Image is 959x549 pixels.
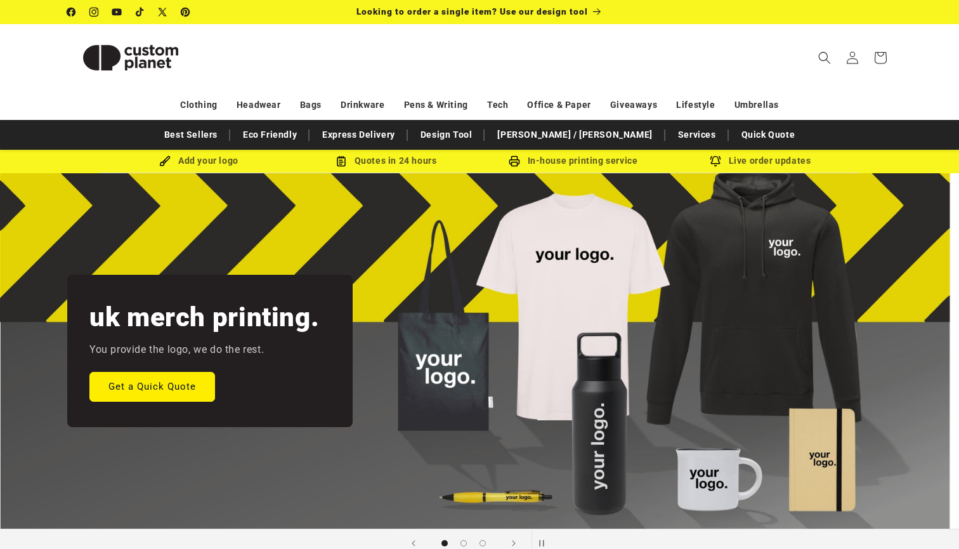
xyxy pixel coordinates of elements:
a: Bags [300,94,322,116]
a: Pens & Writing [404,94,468,116]
a: Best Sellers [158,124,224,146]
p: You provide the logo, we do the rest. [89,341,264,359]
img: Order updates [710,155,721,167]
a: Custom Planet [63,24,199,91]
a: [PERSON_NAME] / [PERSON_NAME] [491,124,658,146]
a: Services [672,124,722,146]
summary: Search [811,44,838,72]
a: Clothing [180,94,218,116]
span: Looking to order a single item? Use our design tool [356,6,588,17]
a: Design Tool [414,124,479,146]
img: Order Updates Icon [336,155,347,167]
a: Giveaways [610,94,657,116]
a: Get a Quick Quote [89,371,215,401]
iframe: Chat Widget [896,488,959,549]
a: Office & Paper [527,94,590,116]
a: Tech [487,94,508,116]
a: Headwear [237,94,281,116]
a: Umbrellas [734,94,779,116]
a: Drinkware [341,94,384,116]
img: Custom Planet [67,29,194,86]
div: Quotes in 24 hours [292,153,480,169]
div: Live order updates [667,153,854,169]
img: In-house printing [509,155,520,167]
a: Lifestyle [676,94,715,116]
a: Express Delivery [316,124,401,146]
div: Add your logo [105,153,292,169]
a: Eco Friendly [237,124,303,146]
div: In-house printing service [480,153,667,169]
a: Quick Quote [735,124,802,146]
h2: uk merch printing. [89,300,319,334]
img: Brush Icon [159,155,171,167]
